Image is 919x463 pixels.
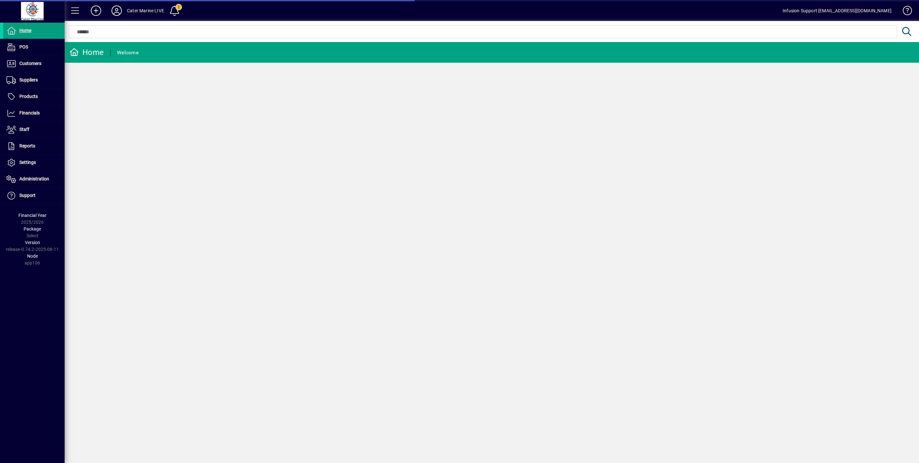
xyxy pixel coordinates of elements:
[19,44,28,49] span: POS
[19,28,31,33] span: Home
[3,89,65,105] a: Products
[3,138,65,154] a: Reports
[3,39,65,55] a: POS
[3,155,65,171] a: Settings
[19,110,40,115] span: Financials
[3,171,65,187] a: Administration
[19,176,49,181] span: Administration
[106,5,127,16] button: Profile
[3,72,65,88] a: Suppliers
[783,5,892,16] div: Infusion Support [EMAIL_ADDRESS][DOMAIN_NAME]
[86,5,106,16] button: Add
[3,122,65,138] a: Staff
[24,226,41,231] span: Package
[898,1,911,22] a: Knowledge Base
[19,94,38,99] span: Products
[3,56,65,72] a: Customers
[69,47,104,58] div: Home
[18,213,47,218] span: Financial Year
[3,105,65,121] a: Financials
[19,127,29,132] span: Staff
[117,48,139,58] div: Welcome
[27,253,38,259] span: Node
[19,193,36,198] span: Support
[127,5,164,16] div: Cater Marine LIVE
[25,240,40,245] span: Version
[19,77,38,82] span: Suppliers
[3,188,65,204] a: Support
[19,160,36,165] span: Settings
[19,143,35,148] span: Reports
[19,61,41,66] span: Customers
